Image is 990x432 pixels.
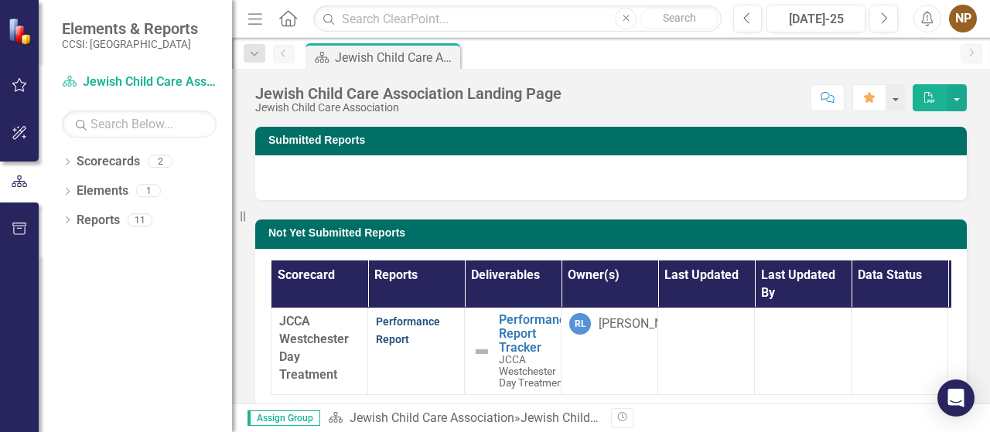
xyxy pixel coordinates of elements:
div: Jewish Child Care Association Landing Page [335,48,456,67]
button: Search [640,8,718,29]
input: Search Below... [62,111,217,138]
img: ClearPoint Strategy [8,18,35,45]
h3: Submitted Reports [268,134,959,146]
span: Assign Group [247,410,320,426]
td: Double-Click to Edit Right Click for Context Menu [465,308,562,394]
div: Open Intercom Messenger [937,379,975,417]
div: » [328,410,599,427]
button: NP [949,5,977,32]
div: [DATE]-25 [772,10,860,29]
div: Jewish Child Care Association Landing Page [521,410,764,425]
span: Search [663,12,696,24]
div: [PERSON_NAME] [599,315,691,333]
a: Performance Report Tracker [499,313,572,354]
div: 2 [148,155,172,168]
span: Elements & Reports [62,19,198,38]
button: [DATE]-25 [766,5,865,32]
span: JCCA Westchester Day Treatment [279,314,349,382]
div: RL [569,313,591,335]
div: 11 [128,213,152,226]
div: 1 [136,185,161,198]
a: Elements [77,182,128,200]
td: Double-Click to Edit [852,308,948,394]
a: Performance Report [376,315,440,345]
span: JCCA Westchester Day Treatment [499,353,566,389]
h3: Not Yet Submitted Reports [268,227,959,239]
a: Jewish Child Care Association [62,73,217,91]
div: Jewish Child Care Association [255,102,562,114]
img: Not Defined [473,342,491,361]
div: Jewish Child Care Association Landing Page [255,85,562,102]
input: Search ClearPoint... [313,5,722,32]
a: Scorecards [77,153,140,171]
a: Reports [77,212,120,230]
a: Jewish Child Care Association [350,410,514,425]
small: CCSI: [GEOGRAPHIC_DATA] [62,38,198,50]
